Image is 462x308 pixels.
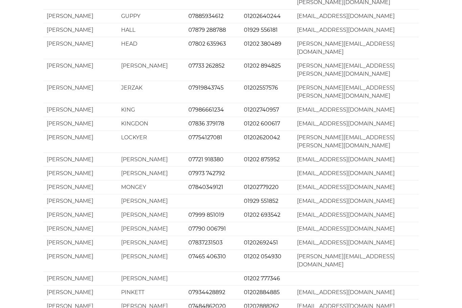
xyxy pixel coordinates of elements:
[188,254,226,260] a: 07465 406310
[43,117,118,131] td: [PERSON_NAME]
[294,23,419,37] td: [EMAIL_ADDRESS][DOMAIN_NAME]
[118,250,185,272] td: [PERSON_NAME]
[294,131,419,153] td: [PERSON_NAME][EMAIL_ADDRESS][PERSON_NAME][DOMAIN_NAME]
[244,41,281,47] a: 01202 380489
[294,9,419,23] td: [EMAIL_ADDRESS][DOMAIN_NAME]
[43,23,118,37] td: [PERSON_NAME]
[43,81,118,103] td: [PERSON_NAME]
[118,59,185,81] td: [PERSON_NAME]
[188,27,226,33] a: 07879 288788
[188,13,224,20] a: 07885934612
[244,121,280,127] a: 01202 600617
[43,103,118,117] td: [PERSON_NAME]
[118,236,185,250] td: [PERSON_NAME]
[188,184,223,191] a: 07840349121
[43,167,118,181] td: [PERSON_NAME]
[118,131,185,153] td: LOCKYER
[43,181,118,194] td: [PERSON_NAME]
[118,9,185,23] td: GUPPY
[294,236,419,250] td: [EMAIL_ADDRESS][DOMAIN_NAME]
[294,153,419,167] td: [EMAIL_ADDRESS][DOMAIN_NAME]
[188,135,222,141] a: 07754127081
[188,121,224,127] a: 07836 379178
[244,276,280,282] a: 01202 777346
[244,289,280,296] a: 01202884885
[43,131,118,153] td: [PERSON_NAME]
[43,236,118,250] td: [PERSON_NAME]
[43,37,118,59] td: [PERSON_NAME]
[43,250,118,272] td: [PERSON_NAME]
[294,81,419,103] td: [PERSON_NAME][EMAIL_ADDRESS][PERSON_NAME][DOMAIN_NAME]
[244,184,279,191] a: 01202779220
[188,226,226,232] a: 07790 006791
[294,117,419,131] td: [EMAIL_ADDRESS][DOMAIN_NAME]
[43,9,118,23] td: [PERSON_NAME]
[294,37,419,59] td: [PERSON_NAME][EMAIL_ADDRESS][DOMAIN_NAME]
[294,103,419,117] td: [EMAIL_ADDRESS][DOMAIN_NAME]
[188,212,224,218] a: 07999 851019
[118,286,185,300] td: PINKETT
[188,157,224,163] a: 07721 918380
[118,103,185,117] td: KING
[118,153,185,167] td: [PERSON_NAME]
[244,157,280,163] a: 01202 875952
[188,240,223,246] a: 07837231503
[294,194,419,208] td: [EMAIL_ADDRESS][DOMAIN_NAME]
[43,272,118,286] td: [PERSON_NAME]
[188,170,225,177] a: 07973 742792
[118,194,185,208] td: [PERSON_NAME]
[244,27,278,33] a: 01929 556181
[294,286,419,300] td: [EMAIL_ADDRESS][DOMAIN_NAME]
[294,181,419,194] td: [EMAIL_ADDRESS][DOMAIN_NAME]
[294,59,419,81] td: [PERSON_NAME][EMAIL_ADDRESS][PERSON_NAME][DOMAIN_NAME]
[244,85,278,91] a: 01202557576
[118,222,185,236] td: [PERSON_NAME]
[244,198,278,205] a: 01929 551852
[188,107,224,113] a: 07986661234
[118,81,185,103] td: JERZAK
[294,250,419,272] td: [PERSON_NAME][EMAIL_ADDRESS][DOMAIN_NAME]
[118,37,185,59] td: HEAD
[43,286,118,300] td: [PERSON_NAME]
[294,222,419,236] td: [EMAIL_ADDRESS][DOMAIN_NAME]
[43,222,118,236] td: [PERSON_NAME]
[244,212,280,218] a: 01202 693542
[118,23,185,37] td: HALL
[43,208,118,222] td: [PERSON_NAME]
[294,208,419,222] td: [EMAIL_ADDRESS][DOMAIN_NAME]
[244,63,281,69] a: 01202 894825
[188,41,226,47] a: 07802 635963
[188,85,224,91] a: 07919843745
[244,240,278,246] a: 01202692451
[244,13,281,20] a: 01202640244
[244,254,281,260] a: 01202 054930
[118,272,185,286] td: [PERSON_NAME]
[43,194,118,208] td: [PERSON_NAME]
[188,63,225,69] a: 07733 262852
[118,208,185,222] td: [PERSON_NAME]
[43,59,118,81] td: [PERSON_NAME]
[294,167,419,181] td: [EMAIL_ADDRESS][DOMAIN_NAME]
[244,107,279,113] a: 01202740957
[188,289,225,296] a: 07934428892
[118,117,185,131] td: KINGDON
[118,181,185,194] td: MONGEY
[118,167,185,181] td: [PERSON_NAME]
[244,135,280,141] a: 01202620042
[43,153,118,167] td: [PERSON_NAME]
